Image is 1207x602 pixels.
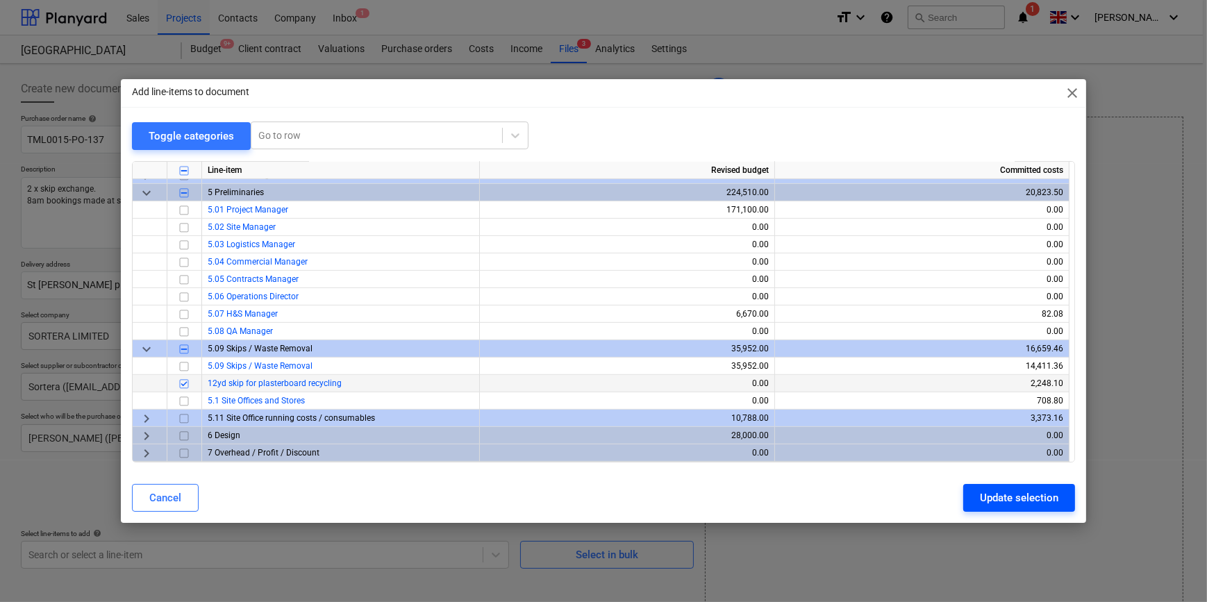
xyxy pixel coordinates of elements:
span: close [1064,85,1081,101]
div: 0.00 [485,236,769,253]
a: 5.06 Operations Director [208,292,299,301]
div: 0.00 [781,236,1063,253]
div: 0.00 [781,271,1063,288]
a: 5.03 Logistics Manager [208,240,295,249]
a: 5.08 QA Manager [208,326,273,336]
div: 0.00 [485,288,769,306]
div: Revised budget [480,162,775,179]
span: keyboard_arrow_right [138,427,155,444]
div: Cancel [149,489,181,507]
div: 0.00 [485,253,769,271]
div: 0.00 [485,323,769,340]
div: 0.00 [781,288,1063,306]
div: 2,248.10 [781,375,1063,392]
span: 7 Overhead / Profit / Discount [208,448,319,458]
span: keyboard_arrow_right [138,410,155,426]
div: 224,510.00 [485,184,769,201]
button: Toggle categories [132,122,251,150]
div: 0.00 [781,253,1063,271]
div: 0.00 [781,201,1063,219]
div: 14,411.36 [781,358,1063,375]
div: 171,100.00 [485,201,769,219]
div: 0.00 [485,392,769,410]
div: 0.00 [485,271,769,288]
div: 82.08 [781,306,1063,323]
div: Committed costs [775,162,1069,179]
div: 0.00 [781,219,1063,236]
div: 0.00 [781,444,1063,462]
a: 12yd skip for plasterboard recycling [208,378,342,388]
span: 4.06 Scaffolding [208,170,269,180]
a: 5.09 Skips / Waste Removal [208,361,313,371]
div: 35,952.00 [485,358,769,375]
div: Toggle categories [149,127,234,145]
span: keyboard_arrow_down [138,184,155,201]
div: Update selection [980,489,1058,507]
div: Line-item [202,162,480,179]
a: 5.05 Contracts Manager [208,274,299,284]
span: keyboard_arrow_right [138,444,155,461]
span: keyboard_arrow_down [138,340,155,357]
div: 10,788.00 [485,410,769,427]
div: 708.80 [781,392,1063,410]
span: 5 Preliminaries [208,187,264,197]
p: Add line-items to document [132,85,249,99]
button: Update selection [963,484,1075,512]
button: Cancel [132,484,199,512]
div: 0.00 [485,375,769,392]
div: 20,823.50 [781,184,1063,201]
iframe: Chat Widget [1138,535,1207,602]
div: 16,659.46 [781,340,1063,358]
div: 0.00 [485,219,769,236]
div: 0.00 [485,444,769,462]
a: 5.02 Site Manager [208,222,276,232]
div: 28,000.00 [485,427,769,444]
span: 6 Design [208,430,240,440]
div: 0.00 [781,323,1063,340]
span: 5.09 Skips / Waste Removal [208,344,313,353]
a: 5.07 H&S Manager [208,309,278,319]
div: 6,670.00 [485,306,769,323]
div: 3,373.16 [781,410,1063,427]
div: 35,952.00 [485,340,769,358]
span: 5.11 Site Office running costs / consumables [208,413,375,423]
div: 0.00 [781,427,1063,444]
a: 5.1 Site Offices and Stores [208,396,305,405]
a: 5.04 Commercial Manager [208,257,308,267]
a: 5.01 Project Manager [208,205,288,215]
